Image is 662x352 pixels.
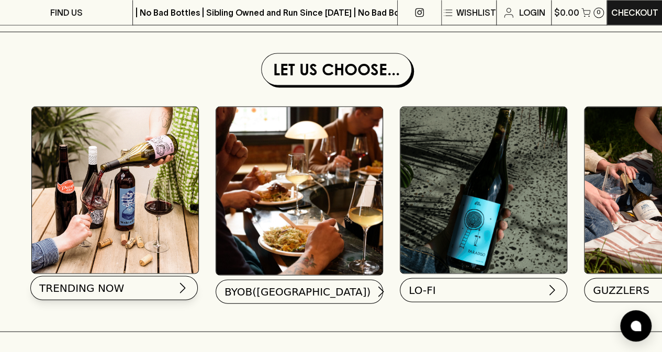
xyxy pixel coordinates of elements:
span: BYOB([GEOGRAPHIC_DATA]) [225,284,371,299]
p: $0.00 [554,6,579,19]
button: TRENDING NOW [30,276,198,300]
img: chevron-right.svg [375,285,387,298]
img: BYOB(angers) [216,107,383,275]
p: Checkout [611,6,658,19]
button: BYOB([GEOGRAPHIC_DATA]) [216,279,383,303]
p: Wishlist [456,6,496,19]
p: FIND US [50,6,83,19]
h1: Let Us Choose... [266,58,407,81]
p: 0 [597,9,601,15]
span: TRENDING NOW [39,280,124,295]
img: Best Sellers [32,107,198,273]
img: chevron-right.svg [176,281,189,294]
button: LO-FI [400,278,567,302]
p: Login [519,6,545,19]
img: chevron-right.svg [546,283,558,296]
span: GUZZLERS [593,282,649,297]
img: lofi_7376686939.gif [400,107,567,273]
img: bubble-icon [631,321,641,331]
span: LO-FI [409,282,435,297]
